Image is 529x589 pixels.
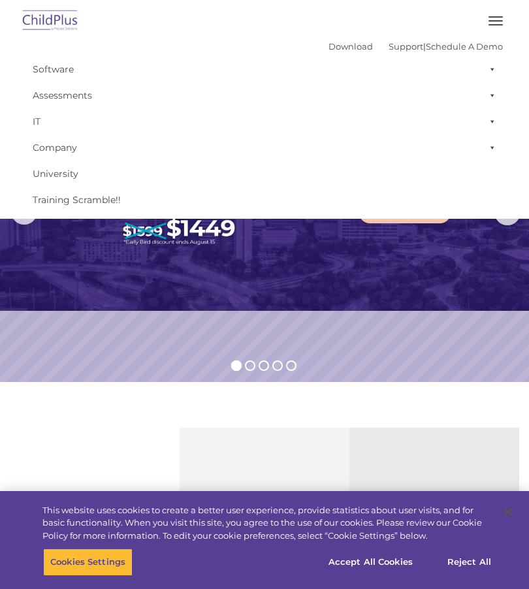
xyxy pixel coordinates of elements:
div: This website uses cookies to create a better user experience, provide statistics about user visit... [42,504,492,543]
a: Schedule A Demo [426,41,503,52]
img: ChildPlus by Procare Solutions [20,6,81,37]
a: University [26,161,503,187]
a: Download [329,41,373,52]
a: Company [26,135,503,161]
button: Accept All Cookies [321,549,420,576]
button: Cookies Settings [43,549,133,576]
a: Assessments [26,82,503,108]
button: Close [494,498,522,526]
a: Support [389,41,423,52]
button: Reject All [428,549,510,576]
a: Software [26,56,503,82]
a: IT [26,108,503,135]
a: Training Scramble!! [26,187,503,213]
font: | [329,41,503,52]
